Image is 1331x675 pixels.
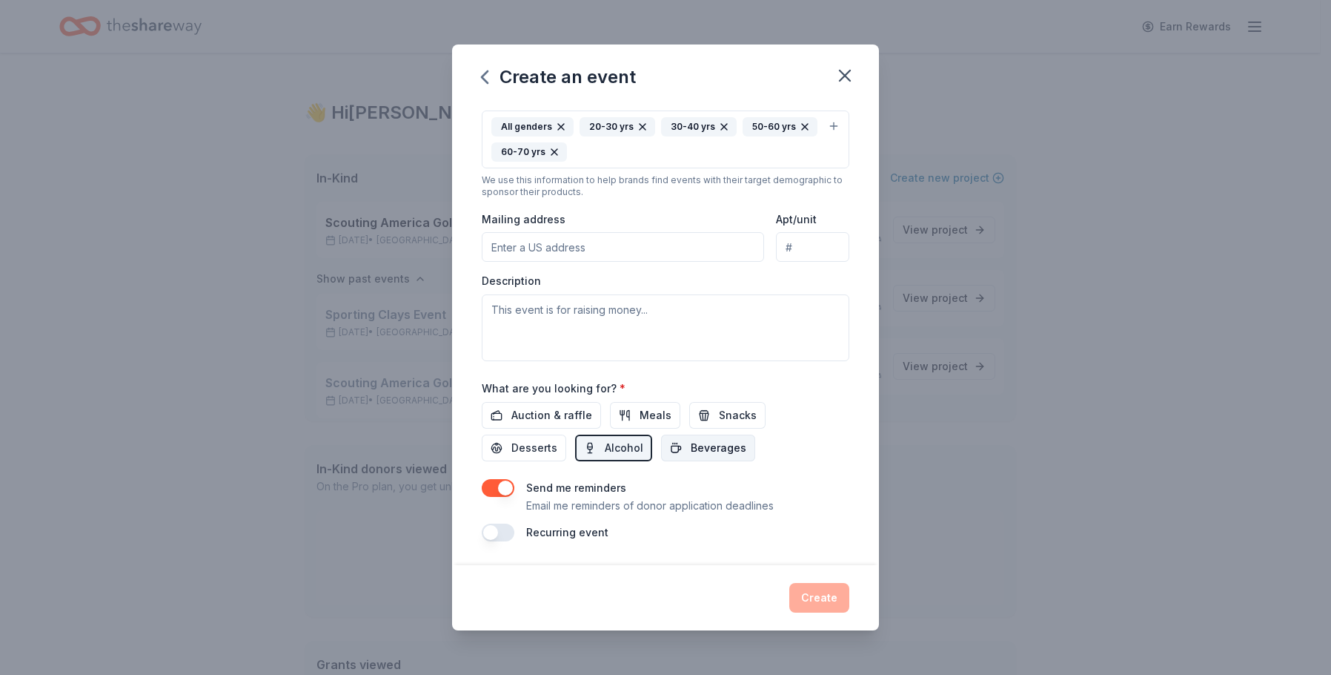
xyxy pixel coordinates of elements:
label: Send me reminders [526,481,626,494]
input: # [776,232,849,262]
span: Snacks [719,406,757,424]
p: Email me reminders of donor application deadlines [526,497,774,515]
label: Recurring event [526,526,608,539]
div: Create an event [482,65,636,89]
div: 50-60 yrs [743,117,817,136]
span: Auction & raffle [511,406,592,424]
label: Description [482,274,541,289]
div: 20-30 yrs [580,117,655,136]
span: Meals [640,406,671,424]
span: Beverages [691,439,746,457]
label: What are you looking for? [482,381,625,396]
div: 60-70 yrs [491,142,567,162]
div: All genders [491,117,574,136]
button: Auction & raffle [482,402,601,429]
span: Desserts [511,439,557,457]
button: All genders20-30 yrs30-40 yrs50-60 yrs60-70 yrs [482,111,849,168]
div: 30-40 yrs [661,117,737,136]
span: Alcohol [605,439,643,457]
label: Mailing address [482,212,565,227]
button: Beverages [661,435,755,461]
div: We use this information to help brands find events with their target demographic to sponsor their... [482,174,849,198]
button: Desserts [482,435,566,461]
button: Snacks [689,402,766,429]
button: Alcohol [575,435,652,461]
input: Enter a US address [482,232,764,262]
label: Apt/unit [776,212,817,227]
button: Meals [610,402,680,429]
